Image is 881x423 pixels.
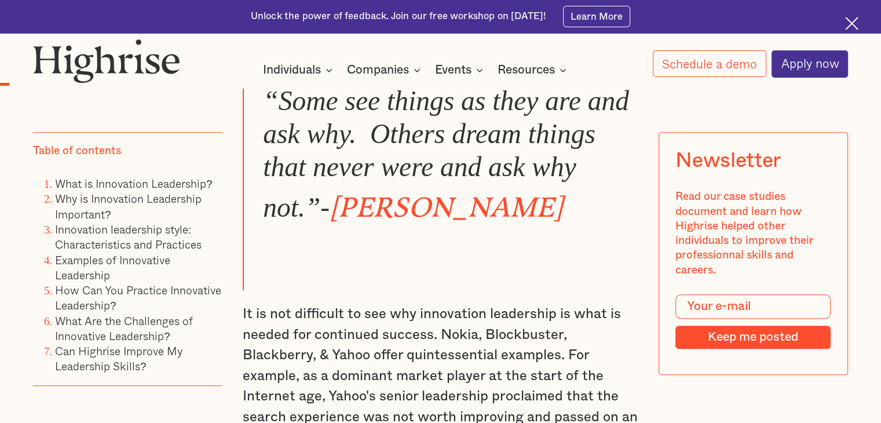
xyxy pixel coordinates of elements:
[55,312,193,344] a: What Are the Challenges of Innovative Leadership?
[772,50,848,78] a: Apply now
[263,63,336,77] div: Individuals
[435,63,471,77] div: Events
[55,251,170,283] a: Examples of Innovative Leadership
[263,63,321,77] div: Individuals
[347,63,409,77] div: Companies
[563,6,631,27] a: Learn More
[676,326,831,349] input: Keep me posted
[263,86,629,223] em: “Some see things as they are and ask why. Others dream things that never were and ask why not.”-
[845,17,858,30] img: Cross icon
[33,39,180,83] img: Highrise logo
[498,63,570,77] div: Resources
[55,191,202,223] a: Why is Innovation Leadership Important?
[55,282,221,313] a: How Can You Practice Innovative Leadership?
[435,63,487,77] div: Events
[330,191,563,209] em: [PERSON_NAME]
[33,144,121,158] div: Table of contents
[676,294,831,349] form: Modal Form
[498,63,555,77] div: Resources
[55,342,182,374] a: Can Highrise Improve My Leadership Skills?
[347,63,424,77] div: Companies
[676,294,831,319] input: Your e-mail
[55,221,202,253] a: Innovation leadership style: Characteristics and Practices
[676,149,781,173] div: Newsletter
[251,10,546,23] div: Unlock the power of feedback. Join our free workshop on [DATE]!
[676,190,831,278] div: Read our case studies document and learn how Highrise helped other individuals to improve their p...
[653,50,766,77] a: Schedule a demo
[55,175,213,192] a: What is Innovation Leadership?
